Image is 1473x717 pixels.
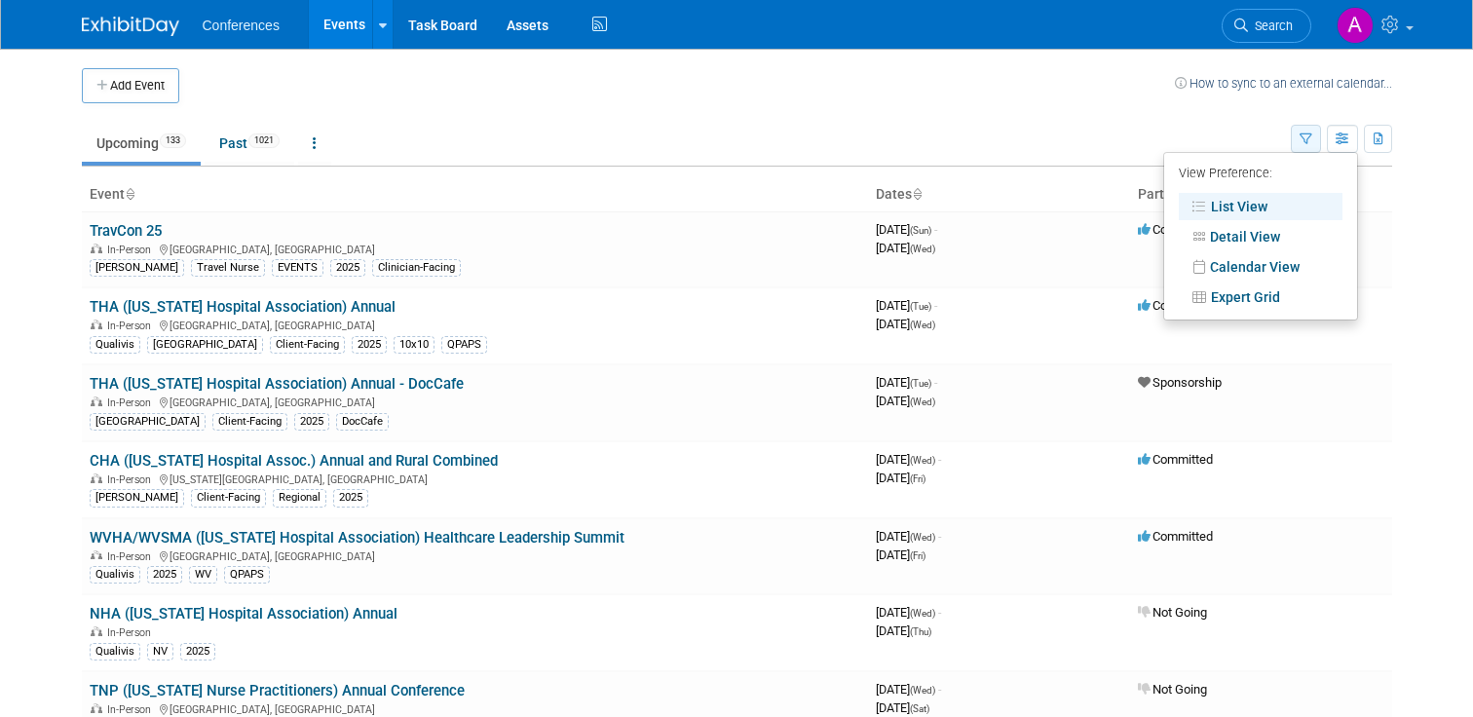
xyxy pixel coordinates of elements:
[910,396,935,407] span: (Wed)
[910,244,935,254] span: (Wed)
[90,529,624,547] a: WVHA/WVSMA ([US_STATE] Hospital Association) Healthcare Leadership Summit
[910,378,931,389] span: (Tue)
[912,186,922,202] a: Sort by Start Date
[90,394,860,409] div: [GEOGRAPHIC_DATA], [GEOGRAPHIC_DATA]
[1175,76,1392,91] a: How to sync to an external calendar...
[82,68,179,103] button: Add Event
[876,471,925,485] span: [DATE]
[910,225,931,236] span: (Sun)
[1138,452,1213,467] span: Committed
[107,550,157,563] span: In-Person
[330,259,365,277] div: 2025
[876,317,935,331] span: [DATE]
[248,133,280,148] span: 1021
[876,605,941,620] span: [DATE]
[90,452,498,470] a: CHA ([US_STATE] Hospital Assoc.) Annual and Rural Combined
[910,301,931,312] span: (Tue)
[938,682,941,697] span: -
[876,375,937,390] span: [DATE]
[1138,222,1213,237] span: Committed
[910,455,935,466] span: (Wed)
[1138,605,1207,620] span: Not Going
[938,605,941,620] span: -
[191,489,266,507] div: Client-Facing
[394,336,434,354] div: 10x10
[876,222,937,237] span: [DATE]
[910,550,925,561] span: (Fri)
[441,336,487,354] div: QPAPS
[876,700,929,715] span: [DATE]
[90,259,184,277] div: [PERSON_NAME]
[910,608,935,619] span: (Wed)
[1138,682,1207,697] span: Not Going
[352,336,387,354] div: 2025
[189,566,217,584] div: WV
[90,298,396,316] a: THA ([US_STATE] Hospital Association) Annual
[107,244,157,256] span: In-Person
[91,473,102,483] img: In-Person Event
[90,682,465,699] a: TNP ([US_STATE] Nurse Practitioners) Annual Conference
[333,489,368,507] div: 2025
[910,626,931,637] span: (Thu)
[107,473,157,486] span: In-Person
[910,320,935,330] span: (Wed)
[90,700,860,716] div: [GEOGRAPHIC_DATA], [GEOGRAPHIC_DATA]
[938,452,941,467] span: -
[147,566,182,584] div: 2025
[876,394,935,408] span: [DATE]
[125,186,134,202] a: Sort by Event Name
[107,396,157,409] span: In-Person
[147,643,173,660] div: NV
[876,529,941,544] span: [DATE]
[1179,193,1342,220] a: List View
[90,375,464,393] a: THA ([US_STATE] Hospital Association) Annual - DocCafe
[270,336,345,354] div: Client-Facing
[876,298,937,313] span: [DATE]
[205,125,294,162] a: Past1021
[191,259,265,277] div: Travel Nurse
[336,413,389,431] div: DocCafe
[90,566,140,584] div: Qualivis
[91,320,102,329] img: In-Person Event
[212,413,287,431] div: Client-Facing
[91,244,102,253] img: In-Person Event
[1179,223,1342,250] a: Detail View
[90,489,184,507] div: [PERSON_NAME]
[91,396,102,406] img: In-Person Event
[868,178,1130,211] th: Dates
[934,298,937,313] span: -
[1138,529,1213,544] span: Committed
[90,222,162,240] a: TravCon 25
[90,413,206,431] div: [GEOGRAPHIC_DATA]
[272,259,323,277] div: EVENTS
[876,547,925,562] span: [DATE]
[147,336,263,354] div: [GEOGRAPHIC_DATA]
[107,320,157,332] span: In-Person
[934,222,937,237] span: -
[273,489,326,507] div: Regional
[1179,283,1342,311] a: Expert Grid
[876,682,941,697] span: [DATE]
[938,529,941,544] span: -
[224,566,270,584] div: QPAPS
[107,626,157,639] span: In-Person
[180,643,215,660] div: 2025
[1130,178,1392,211] th: Participation
[1138,375,1222,390] span: Sponsorship
[91,703,102,713] img: In-Person Event
[90,317,860,332] div: [GEOGRAPHIC_DATA], [GEOGRAPHIC_DATA]
[1179,253,1342,281] a: Calendar View
[1337,7,1374,44] img: Alexa Wennerholm
[1179,160,1342,190] div: View Preference:
[1248,19,1293,33] span: Search
[82,125,201,162] a: Upcoming133
[372,259,461,277] div: Clinician-Facing
[910,532,935,543] span: (Wed)
[90,547,860,563] div: [GEOGRAPHIC_DATA], [GEOGRAPHIC_DATA]
[910,473,925,484] span: (Fri)
[160,133,186,148] span: 133
[82,178,868,211] th: Event
[107,703,157,716] span: In-Person
[82,17,179,36] img: ExhibitDay
[203,18,280,33] span: Conferences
